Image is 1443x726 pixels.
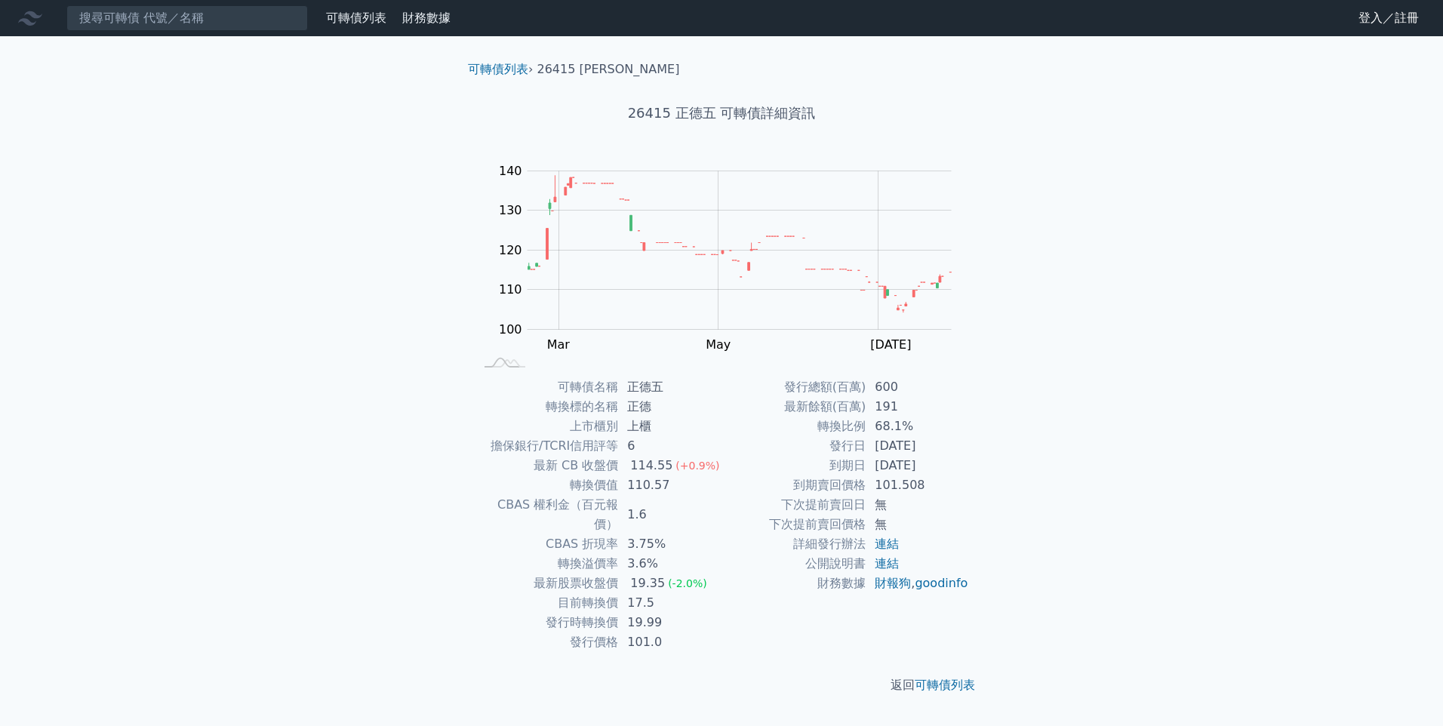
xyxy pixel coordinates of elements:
[618,417,721,436] td: 上櫃
[499,322,522,337] tspan: 100
[866,475,969,495] td: 101.508
[721,495,866,515] td: 下次提前賣回日
[474,534,618,554] td: CBAS 折現率
[870,337,911,352] tspan: [DATE]
[474,554,618,574] td: 轉換溢價率
[721,397,866,417] td: 最新餘額(百萬)
[866,417,969,436] td: 68.1%
[618,554,721,574] td: 3.6%
[468,60,533,78] li: ›
[474,397,618,417] td: 轉換標的名稱
[721,574,866,593] td: 財務數據
[474,613,618,632] td: 發行時轉換價
[875,576,911,590] a: 財報狗
[721,475,866,495] td: 到期賣回價格
[668,577,707,589] span: (-2.0%)
[721,417,866,436] td: 轉換比例
[721,554,866,574] td: 公開說明書
[866,574,969,593] td: ,
[474,593,618,613] td: 目前轉換價
[499,203,522,217] tspan: 130
[721,534,866,554] td: 詳細發行辦法
[499,164,522,178] tspan: 140
[866,456,969,475] td: [DATE]
[537,60,680,78] li: 26415 [PERSON_NAME]
[468,62,528,76] a: 可轉債列表
[456,103,987,124] h1: 26415 正德五 可轉債詳細資訊
[402,11,451,25] a: 財務數據
[721,436,866,456] td: 發行日
[474,495,618,534] td: CBAS 權利金（百元報價）
[474,574,618,593] td: 最新股票收盤價
[474,377,618,397] td: 可轉債名稱
[866,515,969,534] td: 無
[474,417,618,436] td: 上市櫃別
[618,632,721,652] td: 101.0
[547,337,571,352] tspan: Mar
[618,534,721,554] td: 3.75%
[618,436,721,456] td: 6
[875,556,899,571] a: 連結
[618,613,721,632] td: 19.99
[627,456,675,475] div: 114.55
[866,436,969,456] td: [DATE]
[721,515,866,534] td: 下次提前賣回價格
[474,632,618,652] td: 發行價格
[474,436,618,456] td: 擔保銀行/TCRI信用評等
[66,5,308,31] input: 搜尋可轉債 代號／名稱
[1346,6,1431,30] a: 登入／註冊
[675,460,719,472] span: (+0.9%)
[456,676,987,694] p: 返回
[326,11,386,25] a: 可轉債列表
[618,377,721,397] td: 正德五
[627,574,668,593] div: 19.35
[866,495,969,515] td: 無
[618,593,721,613] td: 17.5
[499,282,522,297] tspan: 110
[618,397,721,417] td: 正德
[499,243,522,257] tspan: 120
[618,475,721,495] td: 110.57
[866,397,969,417] td: 191
[915,576,968,590] a: goodinfo
[866,377,969,397] td: 600
[875,537,899,551] a: 連結
[706,337,731,352] tspan: May
[491,164,974,352] g: Chart
[474,475,618,495] td: 轉換價值
[721,456,866,475] td: 到期日
[915,678,975,692] a: 可轉債列表
[474,456,618,475] td: 最新 CB 收盤價
[618,495,721,534] td: 1.6
[721,377,866,397] td: 發行總額(百萬)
